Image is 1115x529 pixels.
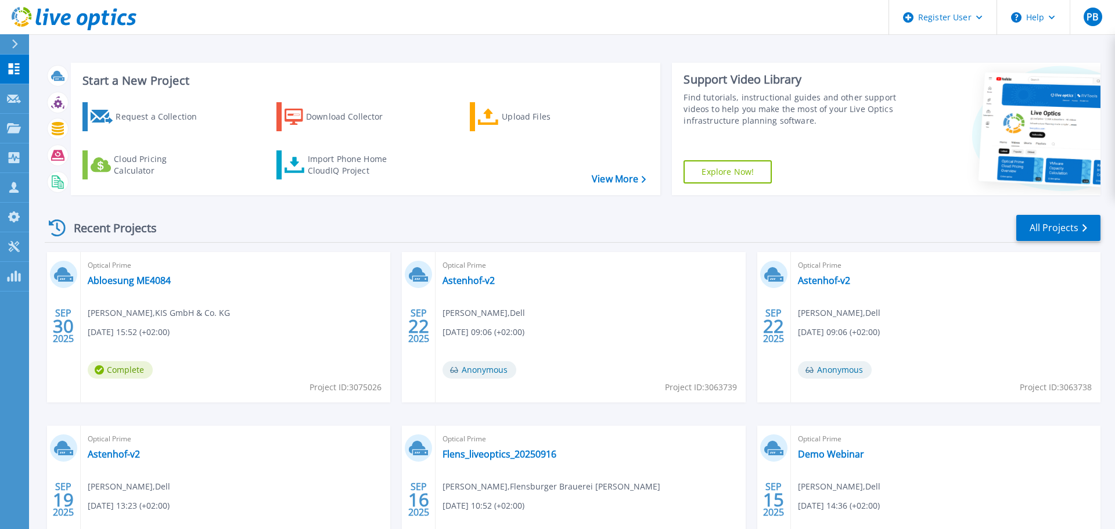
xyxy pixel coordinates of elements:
[763,495,784,505] span: 15
[88,480,170,493] span: [PERSON_NAME] , Dell
[684,92,902,127] div: Find tutorials, instructional guides and other support videos to help you make the most of your L...
[82,102,212,131] a: Request a Collection
[684,72,902,87] div: Support Video Library
[52,305,74,347] div: SEP 2025
[310,381,382,394] span: Project ID: 3075026
[798,275,850,286] a: Astenhof-v2
[116,105,208,128] div: Request a Collection
[408,478,430,521] div: SEP 2025
[1087,12,1098,21] span: PB
[88,307,230,319] span: [PERSON_NAME] , KIS GmbH & Co. KG
[798,361,872,379] span: Anonymous
[443,361,516,379] span: Anonymous
[443,275,495,286] a: Astenhof-v2
[408,321,429,331] span: 22
[308,153,398,177] div: Import Phone Home CloudIQ Project
[443,499,524,512] span: [DATE] 10:52 (+02:00)
[798,448,864,460] a: Demo Webinar
[443,326,524,339] span: [DATE] 09:06 (+02:00)
[798,259,1094,272] span: Optical Prime
[443,433,738,445] span: Optical Prime
[684,160,772,183] a: Explore Now!
[443,259,738,272] span: Optical Prime
[88,499,170,512] span: [DATE] 13:23 (+02:00)
[592,174,646,185] a: View More
[276,102,406,131] a: Download Collector
[443,480,660,493] span: [PERSON_NAME] , Flensburger Brauerei [PERSON_NAME]
[408,305,430,347] div: SEP 2025
[88,433,383,445] span: Optical Prime
[798,433,1094,445] span: Optical Prime
[1016,215,1100,241] a: All Projects
[88,448,140,460] a: Astenhof-v2
[52,478,74,521] div: SEP 2025
[82,150,212,179] a: Cloud Pricing Calculator
[88,275,171,286] a: Abloesung ME4084
[798,307,880,319] span: [PERSON_NAME] , Dell
[53,321,74,331] span: 30
[502,105,595,128] div: Upload Files
[798,326,880,339] span: [DATE] 09:06 (+02:00)
[798,499,880,512] span: [DATE] 14:36 (+02:00)
[306,105,399,128] div: Download Collector
[1020,381,1092,394] span: Project ID: 3063738
[408,495,429,505] span: 16
[470,102,599,131] a: Upload Files
[443,448,556,460] a: Flens_liveoptics_20250916
[763,321,784,331] span: 22
[665,381,737,394] span: Project ID: 3063739
[114,153,207,177] div: Cloud Pricing Calculator
[88,259,383,272] span: Optical Prime
[45,214,172,242] div: Recent Projects
[88,361,153,379] span: Complete
[443,307,525,319] span: [PERSON_NAME] , Dell
[762,478,785,521] div: SEP 2025
[88,326,170,339] span: [DATE] 15:52 (+02:00)
[798,480,880,493] span: [PERSON_NAME] , Dell
[82,74,646,87] h3: Start a New Project
[762,305,785,347] div: SEP 2025
[53,495,74,505] span: 19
